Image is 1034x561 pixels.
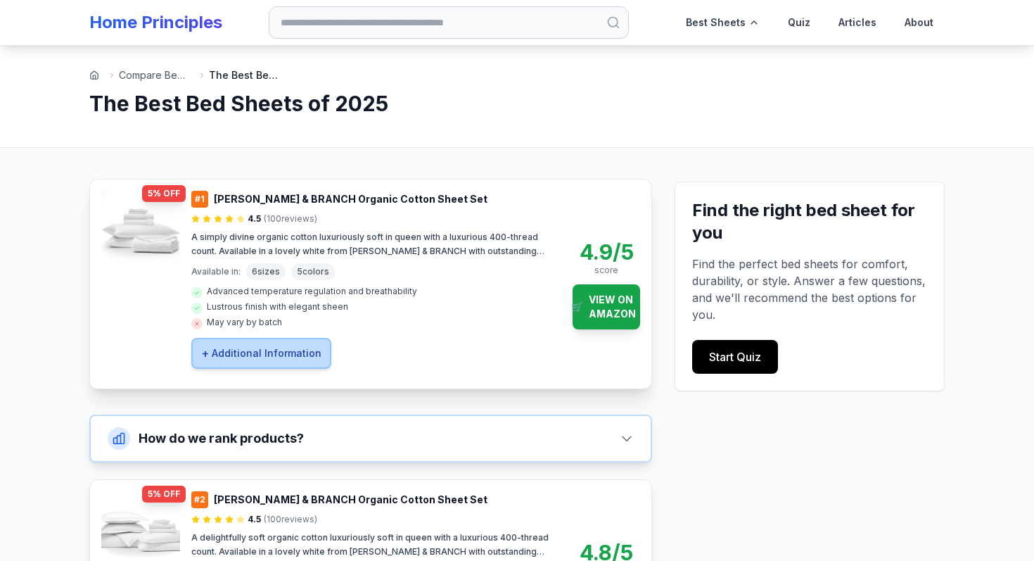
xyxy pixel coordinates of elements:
[589,293,636,321] span: VIEW ON AMAZON
[101,191,180,270] img: BOLL & BRANCH Organic Cotton Sheet Set
[212,346,321,360] span: Additional Information
[191,491,208,508] div: # 2
[142,185,186,202] div: 5 % OFF
[264,514,317,525] span: ( 100 reviews)
[209,68,279,82] span: The Best Bed Sheets of 2025
[692,199,927,244] h3: Find the right bed sheet for you
[207,301,561,312] span: Lustrous finish with elegant sheen
[580,239,634,265] div: 4.9/5
[89,70,99,80] a: Go to homepage
[191,191,208,208] div: # 1
[89,91,945,116] h1: The Best Bed Sheets of 2025
[827,6,888,39] a: Articles
[248,213,261,225] span: 4.5
[571,300,583,314] span: 🛒
[142,486,186,503] div: 5 % OFF
[207,286,561,296] span: Advanced temperature regulation and breathability
[692,256,927,323] p: Find the perfect bed sheets for comfort, durability, or style. Answer a few questions, and we'll ...
[777,6,822,39] a: Quiz
[246,263,286,280] span: 6 size s
[207,317,561,327] span: May vary by batch
[201,345,209,362] span: +
[119,68,189,82] a: Compare Bed ...
[139,429,304,448] span: How do we rank products?
[291,263,335,280] span: 5 color s
[893,6,945,39] a: About
[214,192,487,206] h3: [PERSON_NAME] & BRANCH Organic Cotton Sheet Set
[675,6,771,39] div: Best Sheets
[248,514,261,525] span: 4.5
[91,416,651,461] button: How do we rank products?
[89,68,945,82] nav: Breadcrumb
[191,338,331,369] button: +Additional Information
[573,284,640,329] a: 🛒VIEW ON AMAZON
[580,265,634,276] div: score
[264,213,317,225] span: ( 100 reviews)
[191,531,561,558] p: A delightfully soft organic cotton luxuriously soft in queen with a luxurious 400-thread count. A...
[214,493,487,507] h3: [PERSON_NAME] & BRANCH Organic Cotton Sheet Set
[191,266,241,277] span: Available in:
[692,340,778,374] a: Start Quiz
[191,230,561,258] p: A simply divine organic cotton luxuriously soft in queen with a luxurious 400-thread count. Avail...
[89,12,222,32] a: Home Principles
